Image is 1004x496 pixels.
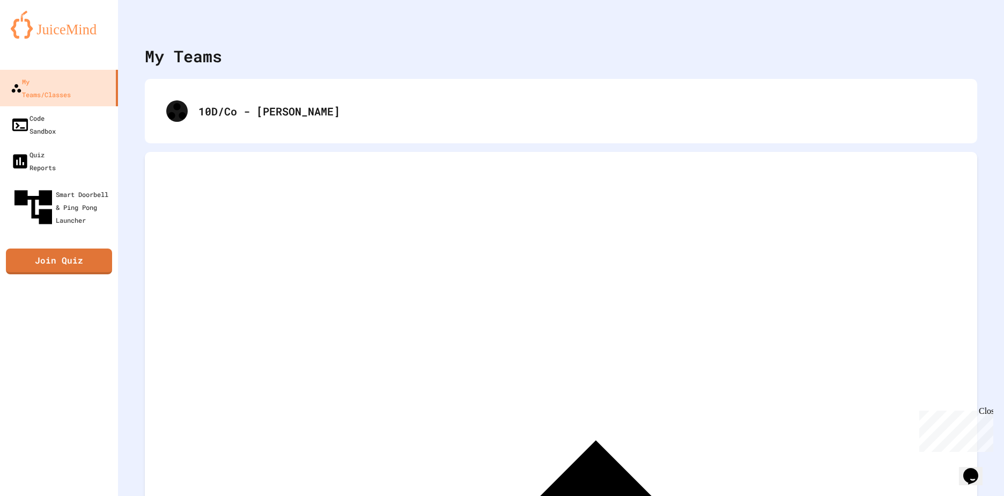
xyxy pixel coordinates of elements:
[4,4,74,68] div: Chat with us now!Close
[156,90,966,133] div: 10D/Co - [PERSON_NAME]
[915,406,993,452] iframe: chat widget
[959,453,993,485] iframe: chat widget
[145,44,222,68] div: My Teams
[11,75,71,101] div: My Teams/Classes
[11,11,107,39] img: logo-orange.svg
[11,112,56,137] div: Code Sandbox
[6,249,112,274] a: Join Quiz
[11,148,56,174] div: Quiz Reports
[11,185,114,230] div: Smart Doorbell & Ping Pong Launcher
[198,103,956,119] div: 10D/Co - [PERSON_NAME]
